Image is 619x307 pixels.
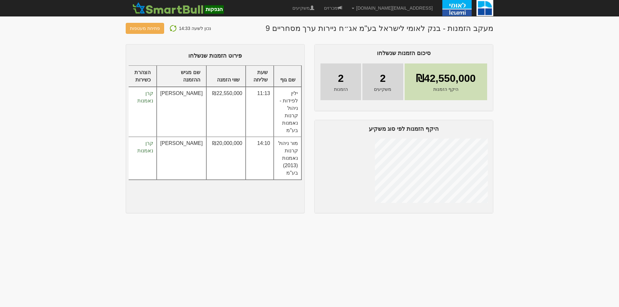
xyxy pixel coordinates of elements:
span: קרן נאמנות [137,91,153,103]
span: הזמנות [334,86,348,92]
h1: מעקב הזמנות - בנק לאומי לישראל בע"מ אג״ח ניירות ערך מסחריים 9 [266,24,493,33]
img: refresh-icon.png [169,24,177,32]
td: [PERSON_NAME] [157,87,206,137]
img: סמארטבול - מערכת לניהול הנפקות [131,2,225,14]
p: נכון לשעה 14:33 [179,24,211,33]
span: היקף הזמנות לפי סוג משקיע [369,126,439,132]
td: מור ניהול קרנות נאמנות (2013) בע"מ [274,137,301,179]
span: 2 [338,71,344,86]
td: [PERSON_NAME] [157,137,206,179]
span: קרן נאמנות [137,140,153,153]
span: 2 [380,71,386,86]
th: שעת שליחה [246,66,273,87]
button: פתיחת מעטפות [126,23,164,34]
span: משקיעים [374,86,391,92]
td: ילין לפידות - ניהול קרנות נאמנות בע"מ [274,87,301,137]
span: פירוט הזמנות שנשלחו [188,53,242,59]
th: שווי הזמנה [206,66,246,87]
td: ₪20,000,000 [206,137,246,179]
th: שם מגיש ההזמנה [157,66,206,87]
span: היקף הזמנות [433,86,458,92]
td: 11:13 [246,87,273,137]
th: שם גוף [274,66,301,87]
span: ₪42,550,000 [416,71,476,86]
span: סיכום הזמנות שנשלחו [377,50,431,56]
th: הצהרת כשירות [128,66,157,87]
td: ₪22,550,000 [206,87,246,137]
td: 14:10 [246,137,273,179]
